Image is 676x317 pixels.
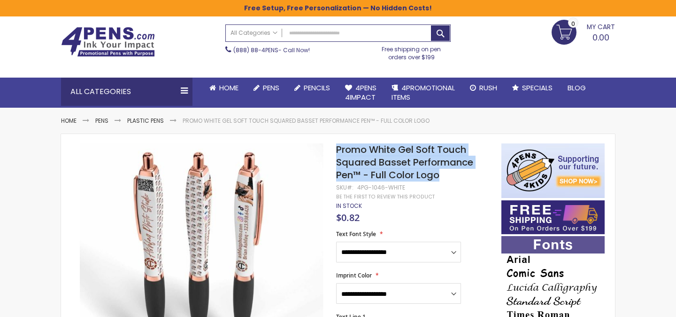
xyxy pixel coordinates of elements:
[233,46,278,54] a: (888) 88-4PENS
[392,83,455,102] span: 4PROMOTIONAL ITEMS
[479,83,497,93] span: Rush
[336,202,362,210] div: Availability
[384,78,462,108] a: 4PROMOTIONALITEMS
[287,78,338,98] a: Pencils
[95,117,108,125] a: Pens
[336,271,372,279] span: Imprint Color
[338,78,384,108] a: 4Pens4impact
[226,25,282,40] a: All Categories
[560,78,593,98] a: Blog
[246,78,287,98] a: Pens
[127,117,164,125] a: Plastic Pens
[552,20,615,43] a: 0.00 0
[263,83,279,93] span: Pens
[336,202,362,210] span: In stock
[61,27,155,57] img: 4Pens Custom Pens and Promotional Products
[202,78,246,98] a: Home
[505,78,560,98] a: Specials
[462,78,505,98] a: Rush
[372,42,451,61] div: Free shipping on pen orders over $199
[336,211,360,224] span: $0.82
[571,19,575,28] span: 0
[336,193,435,200] a: Be the first to review this product
[345,83,376,102] span: 4Pens 4impact
[592,32,609,43] span: 0.00
[230,29,277,37] span: All Categories
[501,200,605,234] img: Free shipping on orders over $199
[336,183,353,191] strong: SKU
[568,83,586,93] span: Blog
[219,83,238,93] span: Home
[61,117,77,125] a: Home
[599,292,676,317] iframe: Google Customer Reviews
[304,83,330,93] span: Pencils
[233,46,310,54] span: - Call Now!
[522,83,553,93] span: Specials
[336,143,473,182] span: Promo White Gel Soft Touch Squared Basset Performance Pen™ - Full Color Logo
[336,230,376,238] span: Text Font Style
[501,143,605,198] img: 4pens 4 kids
[61,78,192,106] div: All Categories
[357,184,405,191] div: 4PG-1046-WHITE
[183,117,430,125] li: Promo White Gel Soft Touch Squared Basset Performance Pen™ - Full Color Logo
